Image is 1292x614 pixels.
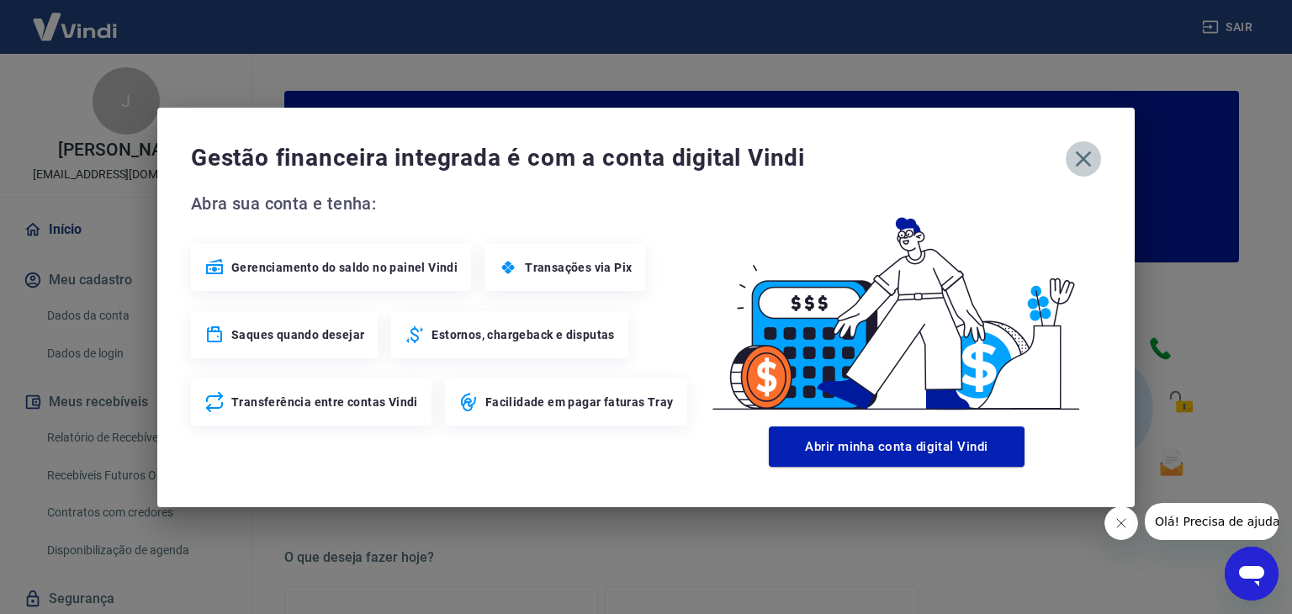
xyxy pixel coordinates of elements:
button: Abrir minha conta digital Vindi [769,426,1025,467]
span: Transferência entre contas Vindi [231,394,418,410]
iframe: Mensagem da empresa [1145,503,1279,540]
span: Gestão financeira integrada é com a conta digital Vindi [191,141,1066,175]
iframe: Fechar mensagem [1104,506,1138,540]
span: Gerenciamento do saldo no painel Vindi [231,259,458,276]
span: Estornos, chargeback e disputas [432,326,614,343]
img: Good Billing [692,190,1101,420]
span: Facilidade em pagar faturas Tray [485,394,674,410]
span: Olá! Precisa de ajuda? [10,12,141,25]
span: Transações via Pix [525,259,632,276]
span: Abra sua conta e tenha: [191,190,692,217]
span: Saques quando desejar [231,326,364,343]
iframe: Botão para abrir a janela de mensagens [1225,547,1279,601]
